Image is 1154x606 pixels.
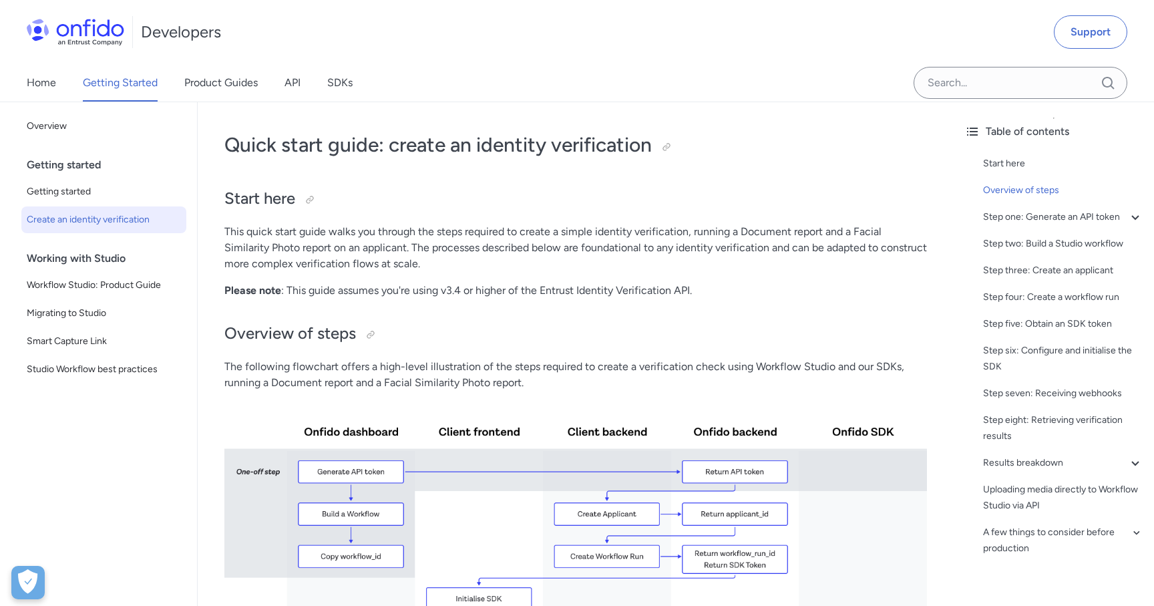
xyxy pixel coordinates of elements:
[983,182,1143,198] a: Overview of steps
[983,524,1143,557] a: A few things to consider before production
[983,263,1143,279] a: Step three: Create an applicant
[284,64,301,102] a: API
[983,455,1143,471] a: Results breakdown
[224,359,927,391] p: The following flowchart offers a high-level illustration of the steps required to create a verifi...
[983,482,1143,514] a: Uploading media directly to Workflow Studio via API
[21,328,186,355] a: Smart Capture Link
[27,333,181,349] span: Smart Capture Link
[983,236,1143,252] a: Step two: Build a Studio workflow
[27,361,181,377] span: Studio Workflow best practices
[21,113,186,140] a: Overview
[983,289,1143,305] a: Step four: Create a workflow run
[983,156,1143,172] a: Start here
[27,277,181,293] span: Workflow Studio: Product Guide
[224,224,927,272] p: This quick start guide walks you through the steps required to create a simple identity verificat...
[27,184,181,200] span: Getting started
[914,67,1127,99] input: Onfido search input field
[983,386,1143,402] a: Step seven: Receiving webhooks
[27,19,124,45] img: Onfido Logo
[27,212,181,228] span: Create an identity verification
[1054,15,1127,49] a: Support
[21,206,186,233] a: Create an identity verification
[27,64,56,102] a: Home
[11,566,45,599] div: Cookie Preferences
[27,152,192,178] div: Getting started
[327,64,353,102] a: SDKs
[83,64,158,102] a: Getting Started
[21,356,186,383] a: Studio Workflow best practices
[983,343,1143,375] a: Step six: Configure and initialise the SDK
[11,566,45,599] button: Open Preferences
[224,188,927,210] h2: Start here
[141,21,221,43] h1: Developers
[224,283,927,299] p: : This guide assumes you're using v3.4 or higher of the Entrust Identity Verification API.
[21,178,186,205] a: Getting started
[964,124,1143,140] div: Table of contents
[224,323,927,345] h2: Overview of steps
[21,272,186,299] a: Workflow Studio: Product Guide
[184,64,258,102] a: Product Guides
[983,209,1143,225] a: Step one: Generate an API token
[983,412,1143,444] a: Step eight: Retrieving verification results
[224,284,281,297] strong: Please note
[27,305,181,321] span: Migrating to Studio
[983,316,1143,332] a: Step five: Obtain an SDK token
[27,118,181,134] span: Overview
[27,245,192,272] div: Working with Studio
[21,300,186,327] a: Migrating to Studio
[224,132,927,158] h1: Quick start guide: create an identity verification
